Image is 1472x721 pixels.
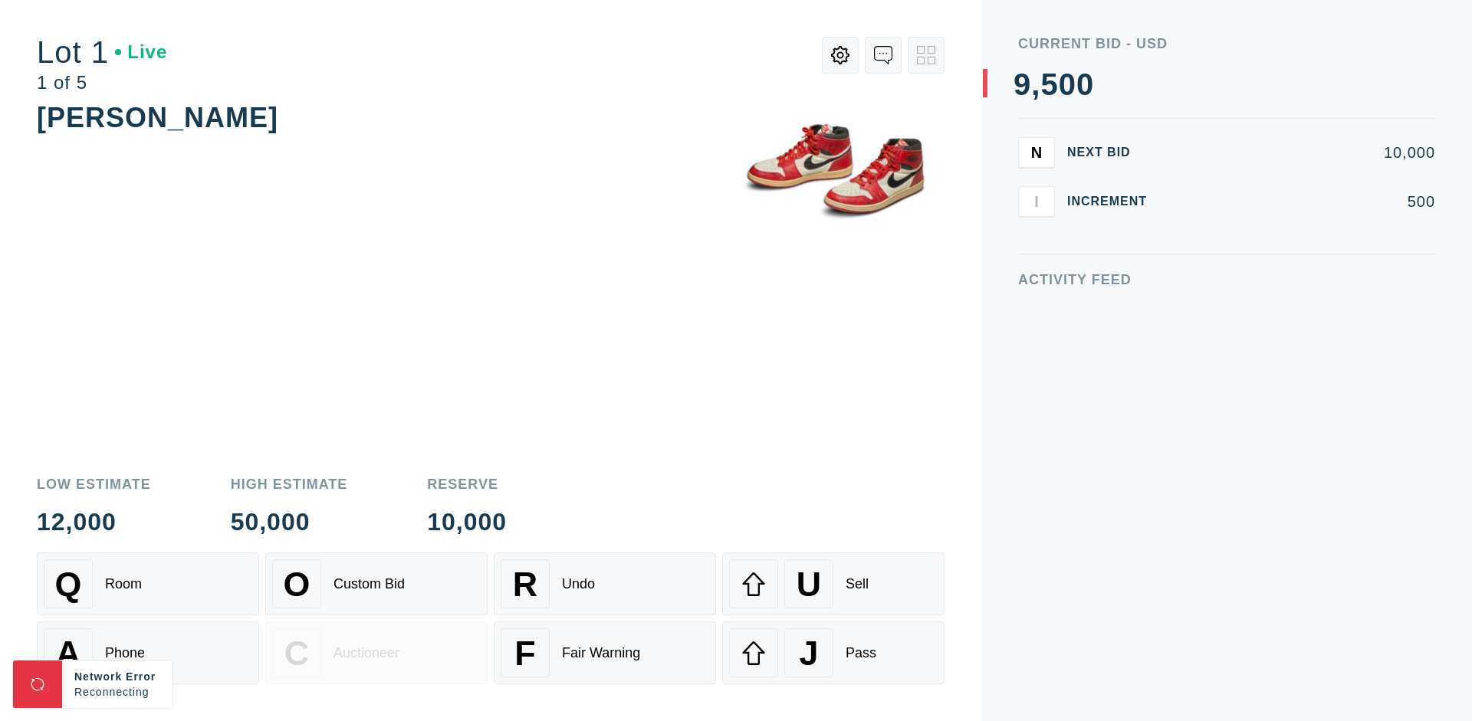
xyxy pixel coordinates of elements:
[1018,273,1435,287] div: Activity Feed
[722,621,945,684] button: JPass
[514,634,535,673] span: F
[1018,37,1435,51] div: Current Bid - USD
[846,645,876,661] div: Pass
[1014,69,1031,100] div: 9
[284,634,309,673] span: C
[55,565,82,604] span: Q
[1034,192,1039,210] span: I
[1171,145,1435,160] div: 10,000
[1031,143,1042,161] span: N
[333,576,405,592] div: Custom Bid
[562,645,640,661] div: Fair Warning
[1067,195,1159,208] div: Increment
[722,552,945,615] button: USell
[797,565,821,604] span: U
[231,510,348,534] div: 50,000
[1076,69,1094,100] div: 0
[74,669,160,684] div: Network Error
[494,621,716,684] button: FFair Warning
[1018,186,1055,217] button: I
[1171,194,1435,209] div: 500
[1067,146,1159,159] div: Next Bid
[265,621,488,684] button: CAuctioneer
[37,477,151,491] div: Low Estimate
[37,37,167,67] div: Lot 1
[427,477,507,491] div: Reserve
[231,477,348,491] div: High Estimate
[1018,137,1055,168] button: N
[265,552,488,615] button: OCustom Bid
[115,43,167,61] div: Live
[56,634,80,673] span: A
[513,565,537,604] span: R
[105,645,145,661] div: Phone
[333,645,399,661] div: Auctioneer
[37,74,167,92] div: 1 of 5
[799,634,818,673] span: J
[1059,69,1076,100] div: 0
[1031,69,1040,375] div: ,
[562,576,595,592] div: Undo
[37,102,278,133] div: [PERSON_NAME]
[494,552,716,615] button: RUndo
[284,565,310,604] span: O
[846,576,869,592] div: Sell
[105,576,142,592] div: Room
[37,510,151,534] div: 12,000
[37,552,259,615] button: QRoom
[37,621,259,684] button: APhone
[1040,69,1058,100] div: 5
[427,510,507,534] div: 10,000
[74,684,160,700] div: Reconnecting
